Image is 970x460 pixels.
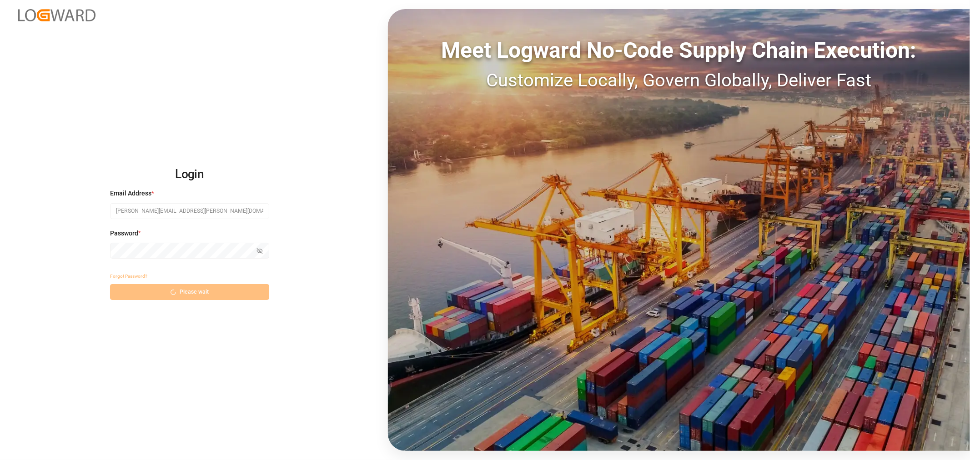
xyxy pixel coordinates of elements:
div: Customize Locally, Govern Globally, Deliver Fast [388,67,970,94]
div: Meet Logward No-Code Supply Chain Execution: [388,34,970,67]
img: Logward_new_orange.png [18,9,95,21]
h2: Login [110,160,269,189]
input: Enter your email [110,203,269,219]
span: Email Address [110,189,151,198]
span: Password [110,229,138,238]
